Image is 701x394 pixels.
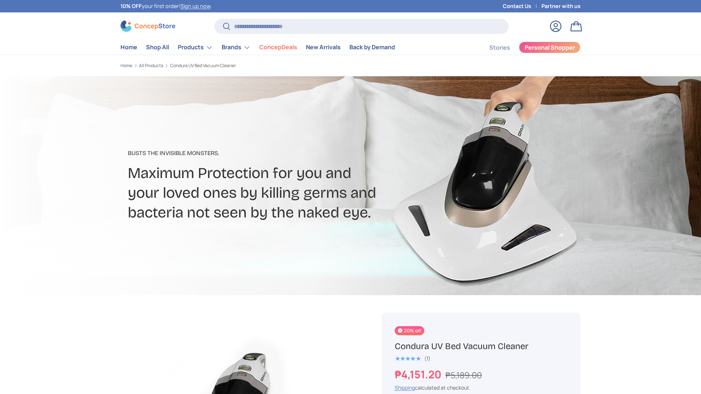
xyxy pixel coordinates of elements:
[170,63,236,68] a: Condura UV Bed Vacuum Cleaner
[349,40,395,54] a: Back by Demand
[489,40,510,55] a: Stories
[472,40,581,55] nav: Secondary
[128,149,408,158] p: Busts The Invisible Monsters​.
[503,2,541,10] a: Contact Us
[120,40,137,54] a: Home
[519,42,581,53] a: Personal Shopper
[178,40,213,55] a: Products
[120,40,395,55] nav: Primary
[541,2,581,10] a: Partner with us
[395,355,421,362] div: 5.0 out of 5.0 stars
[120,63,132,68] a: Home
[395,341,568,352] h1: Condura UV Bed Vacuum Cleaner
[217,40,255,55] summary: Brands
[395,367,443,382] strong: ₱4,151.20
[395,384,568,391] div: calculated at checkout.
[259,40,297,54] a: ConcepDeals
[445,369,482,381] s: ₱5,189.00
[120,3,142,9] strong: 10% OFF
[120,62,364,69] nav: Breadcrumbs
[180,3,210,9] a: Sign up now
[306,40,341,54] a: New Arrivals
[146,40,169,54] a: Shop All
[395,354,430,362] a: 5.0 out of 5.0 stars (1)
[139,63,163,68] a: All Products
[395,355,421,362] span: ★★★★★
[525,45,575,50] span: Personal Shopper
[120,20,175,32] img: ConcepStore
[395,326,424,335] span: 20% off
[173,40,217,55] summary: Products
[222,40,250,55] a: Brands
[120,2,212,10] p: your first order! .
[395,384,415,391] a: Shipping
[424,356,430,361] div: (1)
[128,163,408,223] h2: Maximum Protection for you and your loved ones by killing germs and bacteria not seen by the nake...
